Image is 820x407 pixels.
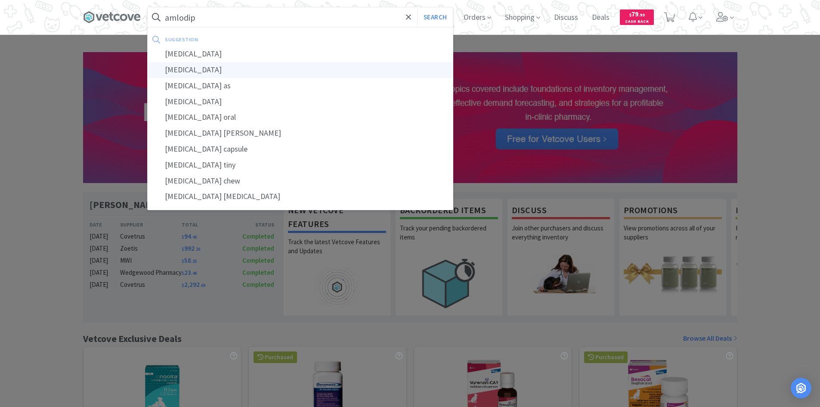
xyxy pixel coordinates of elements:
[629,12,631,18] span: $
[148,7,453,27] input: Search by item, sku, manufacturer, ingredient, size...
[148,78,453,94] div: [MEDICAL_DATA] as
[791,378,811,398] div: Open Intercom Messenger
[148,125,453,141] div: [MEDICAL_DATA] [PERSON_NAME]
[148,62,453,78] div: [MEDICAL_DATA]
[588,14,613,22] a: Deals
[148,141,453,157] div: [MEDICAL_DATA] capsule
[148,189,453,205] div: [MEDICAL_DATA] [MEDICAL_DATA]
[620,6,654,29] a: $79.93Cash Back
[148,46,453,62] div: [MEDICAL_DATA]
[148,173,453,189] div: [MEDICAL_DATA] chew
[148,109,453,125] div: [MEDICAL_DATA] oral
[629,10,645,18] span: 79
[625,19,649,25] span: Cash Back
[551,14,582,22] a: Discuss
[148,94,453,110] div: [MEDICAL_DATA]
[638,12,645,18] span: . 93
[165,33,323,46] div: suggestion
[417,7,453,27] button: Search
[148,157,453,173] div: [MEDICAL_DATA] tiny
